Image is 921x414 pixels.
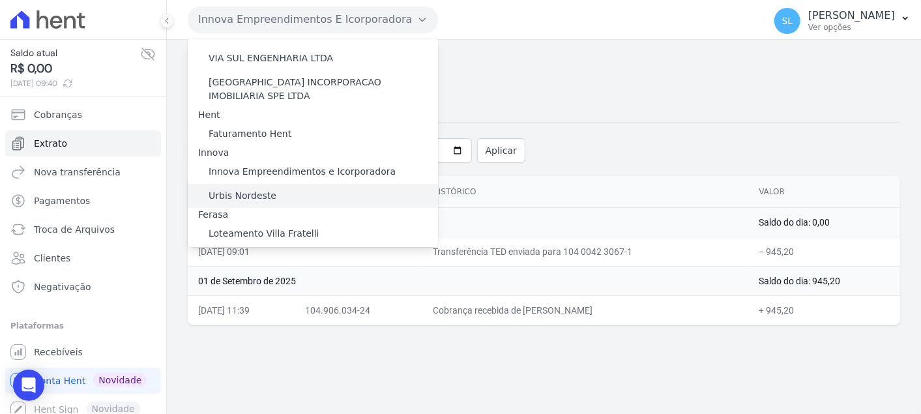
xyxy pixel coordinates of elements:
button: SL [PERSON_NAME] Ver opções [764,3,921,39]
span: Troca de Arquivos [34,223,115,236]
a: Pagamentos [5,188,161,214]
span: Cobranças [34,108,82,121]
span: Extrato [34,137,67,150]
th: Valor [748,176,900,208]
span: R$ 0,00 [10,60,140,78]
td: − 945,20 [748,237,900,266]
span: SL [782,16,793,25]
td: [DATE] 09:01 [188,237,295,266]
label: Urbis Nordeste [209,189,276,203]
div: Plataformas [10,318,156,334]
span: Nova transferência [34,166,121,179]
span: Novidade [93,373,147,387]
label: Ferasa [198,209,228,220]
label: Loteamento Villa Fratelli [209,227,319,241]
span: Pagamentos [34,194,90,207]
span: Negativação [34,280,91,293]
span: Clientes [34,252,70,265]
button: Aplicar [477,138,525,163]
label: [GEOGRAPHIC_DATA] INCORPORACAO IMOBILIARIA SPE LTDA [209,76,438,103]
p: Ver opções [808,22,895,33]
td: 01 de Setembro de 2025 [188,266,748,295]
td: Transferência TED enviada para 104 0042 3067-1 [422,237,749,266]
td: + 945,20 [748,295,900,325]
a: Troca de Arquivos [5,216,161,243]
span: Recebíveis [34,346,83,359]
a: Nova transferência [5,159,161,185]
td: Saldo do dia: 0,00 [748,207,900,237]
div: Open Intercom Messenger [13,370,44,401]
p: [PERSON_NAME] [808,9,895,22]
h2: Extrato [188,50,900,80]
button: Innova Empreendimentos E Icorporadora [188,7,438,33]
a: Negativação [5,274,161,300]
a: Clientes [5,245,161,271]
label: Innova Empreendimentos e Icorporadora [209,165,396,179]
td: [DATE] 11:39 [188,295,295,325]
label: Innova [198,147,229,158]
label: Faturamento Hent [209,127,291,141]
td: Cobrança recebida de [PERSON_NAME] [422,295,749,325]
a: Conta Hent Novidade [5,368,161,394]
label: VIA SUL ENGENHARIA LTDA [209,52,333,65]
td: Saldo do dia: 945,20 [748,266,900,295]
td: 02 de Setembro de 2025 [188,207,748,237]
span: Saldo atual [10,46,140,60]
span: [DATE] 09:40 [10,78,140,89]
a: Cobranças [5,102,161,128]
a: Extrato [5,130,161,156]
a: Recebíveis [5,339,161,365]
label: Hent [198,110,220,120]
span: Conta Hent [34,374,85,387]
td: 104.906.034-24 [295,295,422,325]
th: Histórico [422,176,749,208]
